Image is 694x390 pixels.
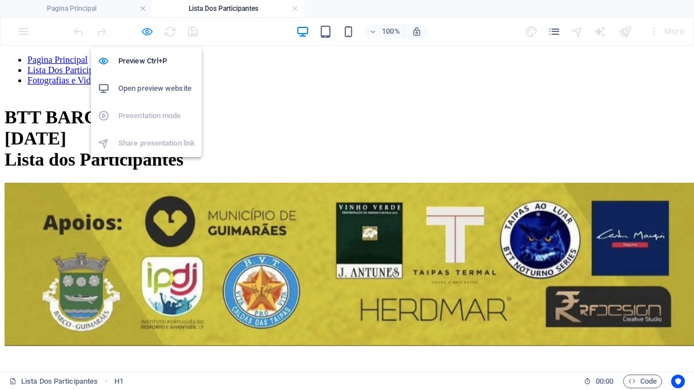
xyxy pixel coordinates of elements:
span: 00 00 [596,375,613,388]
span: Click to select. Double-click to edit [114,375,123,388]
h6: Preview Ctrl+P [118,54,195,68]
h6: 100% [382,25,400,38]
button: pages [548,25,561,38]
button: 100% [365,25,405,38]
a: Click to cancel selection. Double-click to open Pages [9,375,98,388]
h6: Open preview website [118,82,195,95]
span: : [604,377,605,385]
h6: Session time [584,375,614,388]
button: Code [623,375,662,388]
button: Usercentrics [671,375,685,388]
span: Code [628,375,657,388]
i: Pages (Ctrl+Alt+S) [548,25,561,38]
i: On resize automatically adjust zoom level to fit chosen device. [412,26,422,37]
nav: breadcrumb [114,375,123,388]
h4: Lista Dos Participantes [152,2,304,15]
